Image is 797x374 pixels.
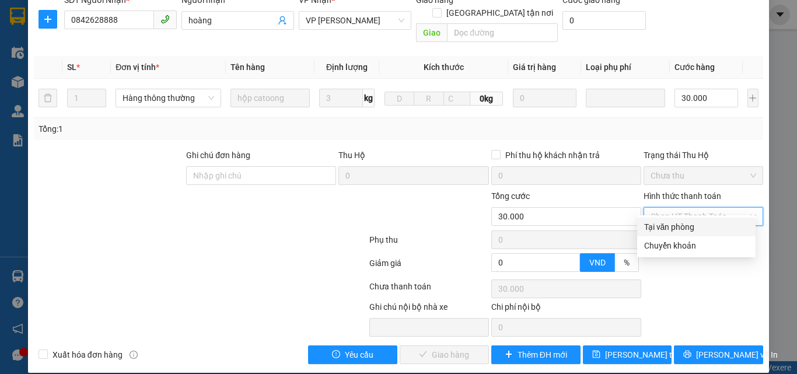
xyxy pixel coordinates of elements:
span: Tên hàng [230,62,265,72]
span: % [624,258,630,267]
span: Thu Hộ [338,151,365,160]
button: plus [747,89,758,107]
span: SL [67,62,76,72]
input: C [443,92,470,106]
span: [PERSON_NAME] và In [696,348,778,361]
span: Phí thu hộ khách nhận trả [501,149,604,162]
button: plusThêm ĐH mới [491,345,581,364]
button: checkGiao hàng [400,345,489,364]
span: printer [683,350,691,359]
span: save [592,350,600,359]
span: kg [363,89,375,107]
button: delete [39,89,57,107]
span: Giao [416,23,447,42]
span: Tổng cước [491,191,530,201]
span: Hàng thông thường [123,89,214,107]
div: Chuyển khoản [644,239,749,252]
label: Ghi chú đơn hàng [186,151,250,160]
span: Đơn vị tính [116,62,159,72]
input: VD: Bàn, Ghế [230,89,310,107]
input: Cước giao hàng [562,11,646,30]
span: Định lượng [326,62,368,72]
span: [GEOGRAPHIC_DATA] tận nơi [442,6,558,19]
span: VND [589,258,606,267]
span: Thêm ĐH mới [518,348,567,361]
input: R [414,92,443,106]
span: Xuất hóa đơn hàng [48,348,127,361]
div: Tại văn phòng [644,221,749,233]
span: user-add [278,16,287,25]
span: phone [160,15,170,24]
span: plus [39,15,57,24]
div: Phụ thu [368,233,490,254]
input: D [384,92,414,106]
span: Yêu cầu [345,348,373,361]
input: Dọc đường [447,23,558,42]
input: 0 [513,89,576,107]
button: save[PERSON_NAME] thay đổi [583,345,672,364]
th: Loại phụ phí [581,56,670,79]
div: Ghi chú nội bộ nhà xe [369,300,489,318]
div: Chưa thanh toán [368,280,490,300]
button: exclamation-circleYêu cầu [308,345,397,364]
div: Chi phí nội bộ [491,300,641,318]
div: Tổng: 1 [39,123,309,135]
input: Ghi chú đơn hàng [186,166,336,185]
label: Hình thức thanh toán [644,191,721,201]
span: Chưa thu [651,167,756,184]
span: Kích thước [424,62,464,72]
span: plus [505,350,513,359]
span: Cước hàng [674,62,715,72]
span: info-circle [130,351,138,359]
div: Trạng thái Thu Hộ [644,149,763,162]
span: 0kg [470,92,504,106]
span: exclamation-circle [332,350,340,359]
span: VP QUANG TRUNG [306,12,404,29]
span: [PERSON_NAME] thay đổi [605,348,698,361]
span: Giá trị hàng [513,62,556,72]
div: Giảm giá [368,257,490,277]
span: Chọn HT Thanh Toán [651,208,756,225]
button: printer[PERSON_NAME] và In [674,345,763,364]
button: plus [39,10,57,29]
